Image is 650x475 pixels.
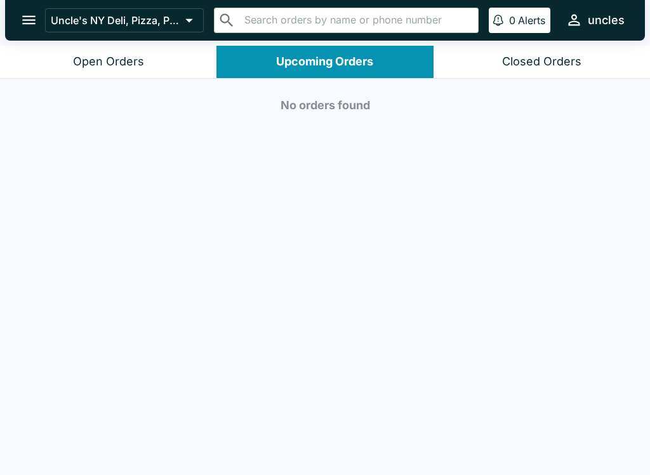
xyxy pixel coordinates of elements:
[241,11,473,29] input: Search orders by name or phone number
[509,14,515,27] p: 0
[51,14,180,27] p: Uncle's NY Deli, Pizza, Pasta & Subs
[13,4,45,36] button: open drawer
[276,55,373,69] div: Upcoming Orders
[560,6,630,34] button: uncles
[45,8,204,32] button: Uncle's NY Deli, Pizza, Pasta & Subs
[518,14,545,27] p: Alerts
[73,55,144,69] div: Open Orders
[502,55,581,69] div: Closed Orders
[588,13,625,28] div: uncles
